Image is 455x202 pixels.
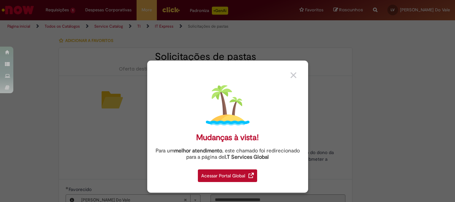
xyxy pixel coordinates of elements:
[248,173,254,178] img: redirect_link.png
[152,148,303,160] div: Para um , este chamado foi redirecionado para a página de
[225,150,269,160] a: I.T Services Global
[174,147,222,154] strong: melhor atendimento
[198,166,257,182] a: Acessar Portal Global
[196,133,259,142] div: Mudanças à vista!
[290,72,296,78] img: close_button_grey.png
[198,169,257,182] div: Acessar Portal Global
[206,84,249,127] img: island.png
